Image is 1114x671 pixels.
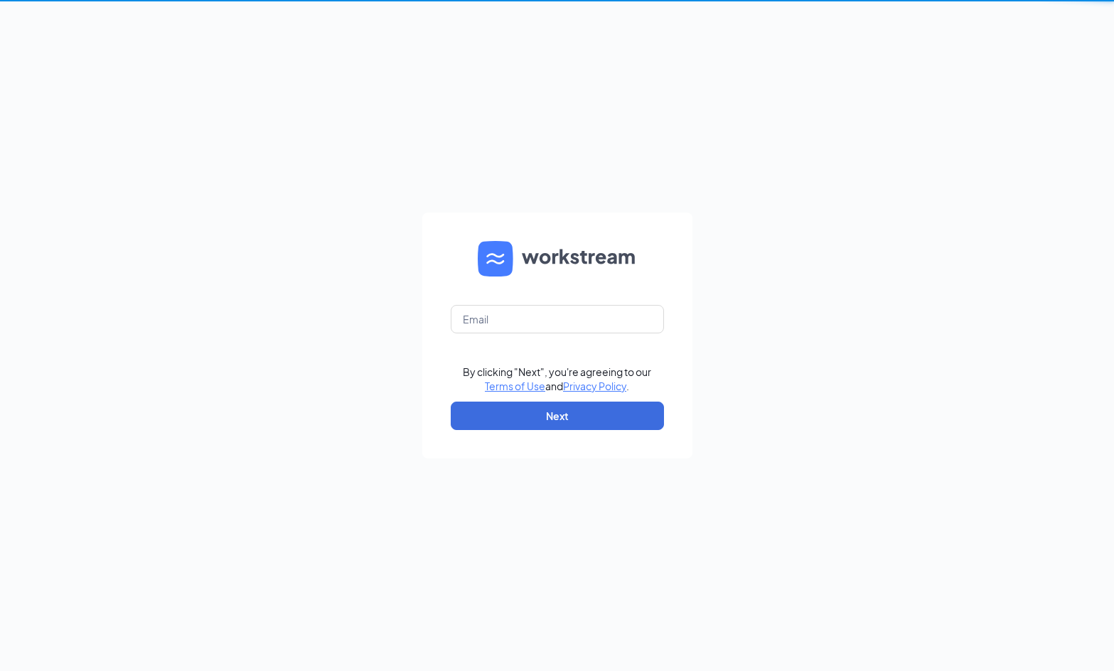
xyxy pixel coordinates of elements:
a: Privacy Policy [563,380,626,392]
div: By clicking "Next", you're agreeing to our and . [463,365,651,393]
button: Next [451,402,664,430]
img: WS logo and Workstream text [478,241,637,277]
a: Terms of Use [485,380,545,392]
input: Email [451,305,664,333]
